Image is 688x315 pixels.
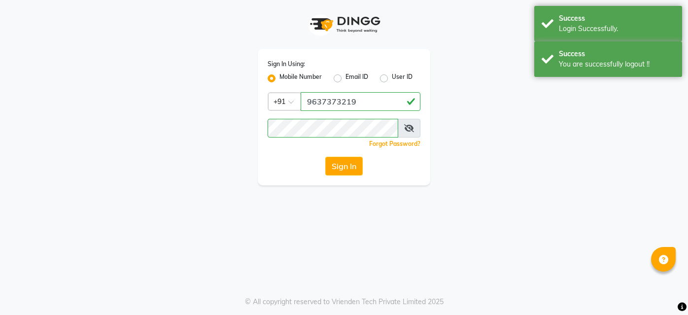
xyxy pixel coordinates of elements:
label: Email ID [345,72,368,84]
button: Sign In [325,157,363,175]
div: Login Successfully. [559,24,675,34]
div: Success [559,49,675,59]
iframe: chat widget [647,276,678,305]
label: Mobile Number [279,72,322,84]
div: Success [559,13,675,24]
input: Username [268,119,398,138]
label: User ID [392,72,413,84]
img: logo1.svg [305,10,383,39]
input: Username [301,92,420,111]
a: Forgot Password? [369,140,420,147]
label: Sign In Using: [268,60,305,69]
div: You are successfully logout !! [559,59,675,70]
